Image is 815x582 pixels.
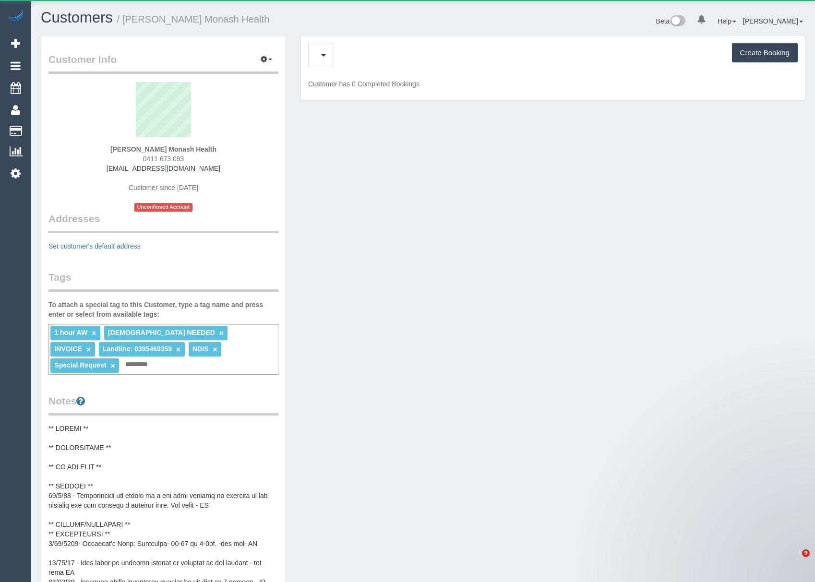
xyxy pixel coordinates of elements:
[670,15,685,28] img: New interface
[54,361,106,369] span: Special Request
[110,362,115,370] a: ×
[48,394,278,416] legend: Notes
[110,145,216,153] strong: [PERSON_NAME] Monash Health
[308,79,798,89] p: Customer has 0 Completed Bookings
[213,345,217,354] a: ×
[86,345,91,354] a: ×
[92,329,96,337] a: ×
[656,17,686,25] a: Beta
[54,329,87,336] span: 1 hour AW
[54,345,82,353] span: INVOICE
[48,242,141,250] a: Set customer's default address
[782,549,805,572] iframe: Intercom live chat
[743,17,803,25] a: [PERSON_NAME]
[48,270,278,292] legend: Tags
[48,52,278,74] legend: Customer Info
[108,329,215,336] span: [DEMOGRAPHIC_DATA] NEEDED
[103,345,172,353] span: Landline: 0395469359
[6,10,25,23] img: Automaid Logo
[176,345,180,354] a: ×
[143,155,184,163] span: 0411 673 093
[134,203,193,211] span: Unconfirmed Account
[107,165,220,172] a: [EMAIL_ADDRESS][DOMAIN_NAME]
[718,17,736,25] a: Help
[117,14,270,24] small: / [PERSON_NAME] Monash Health
[219,329,224,337] a: ×
[41,9,113,26] a: Customers
[192,345,208,353] span: NDIS
[802,549,810,557] span: 9
[129,184,198,191] span: Customer since [DATE]
[732,43,798,63] button: Create Booking
[48,300,278,319] label: To attach a special tag to this Customer, type a tag name and press enter or select from availabl...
